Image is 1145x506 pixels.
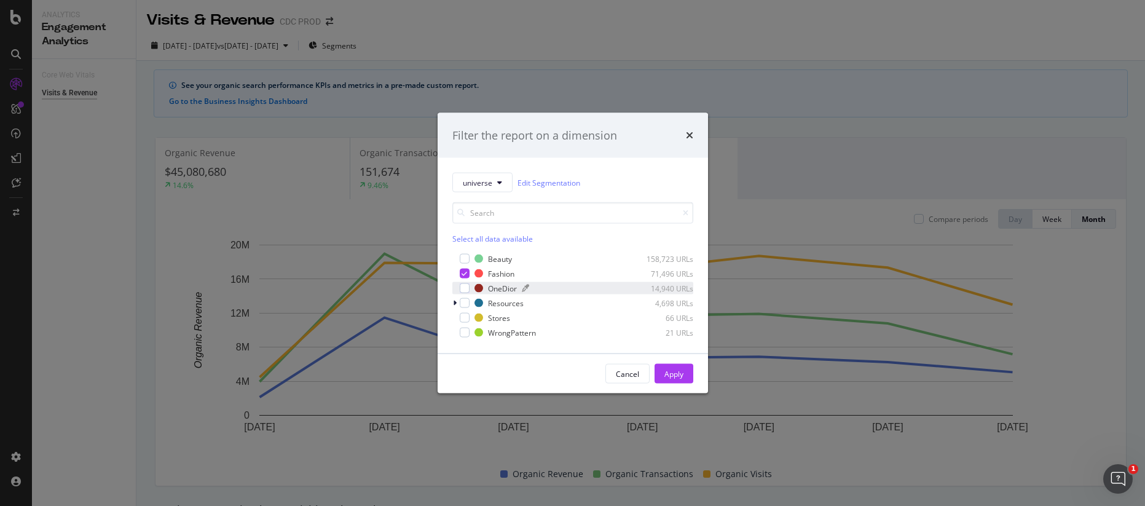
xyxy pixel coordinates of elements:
div: Cancel [616,368,639,379]
div: Filter the report on a dimension [452,127,617,143]
div: 4,698 URLs [633,298,693,308]
div: Fashion [488,268,514,279]
div: WrongPattern [488,327,536,338]
div: OneDior [488,283,517,293]
input: Search [452,202,693,224]
button: Cancel [605,364,650,384]
div: 21 URLs [633,327,693,338]
div: 66 URLs [633,312,693,323]
span: universe [463,177,492,188]
div: Beauty [488,253,512,264]
button: universe [452,173,513,192]
div: Apply [664,368,683,379]
div: times [686,127,693,143]
div: Select all data available [452,234,693,244]
div: 71,496 URLs [633,268,693,279]
div: Resources [488,298,524,308]
div: 14,940 URLs [633,283,693,293]
div: Stores [488,312,510,323]
div: modal [438,113,708,393]
button: Apply [655,364,693,384]
a: Edit Segmentation [517,176,580,189]
div: 158,723 URLs [633,253,693,264]
iframe: Intercom live chat [1103,464,1133,494]
span: 1 [1128,464,1138,474]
